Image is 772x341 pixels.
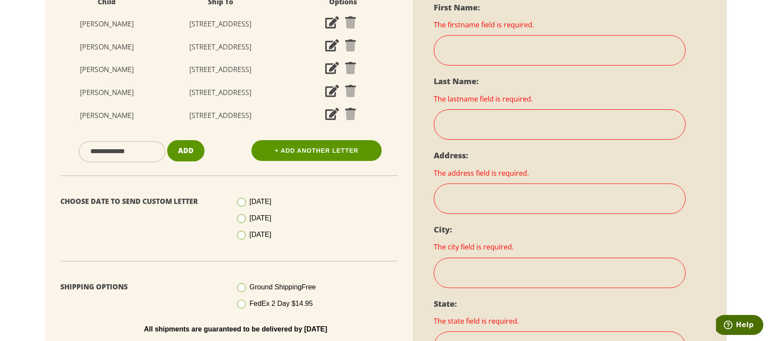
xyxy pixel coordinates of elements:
[54,104,159,127] td: [PERSON_NAME]
[159,58,281,81] td: [STREET_ADDRESS]
[434,317,686,325] div: The state field is required.
[54,36,159,59] td: [PERSON_NAME]
[250,231,271,238] span: [DATE]
[716,315,763,337] iframe: Opens a widget where you can find more information
[178,146,194,155] span: Add
[302,283,316,291] span: Free
[434,169,686,177] div: The address field is required.
[159,81,281,104] td: [STREET_ADDRESS]
[54,81,159,104] td: [PERSON_NAME]
[250,198,271,205] span: [DATE]
[54,13,159,36] td: [PERSON_NAME]
[159,104,281,127] td: [STREET_ADDRESS]
[434,150,468,161] label: Address:
[251,140,382,161] a: + Add Another Letter
[159,36,281,59] td: [STREET_ADDRESS]
[250,283,316,291] span: Ground Shipping
[159,13,281,36] td: [STREET_ADDRESS]
[434,95,686,103] div: The lastname field is required.
[67,325,404,333] p: All shipments are guaranteed to be delivered by [DATE]
[434,21,686,29] div: The firstname field is required.
[60,281,223,293] p: Shipping Options
[167,140,205,161] button: Add
[434,243,686,251] div: The city field is required.
[434,76,478,86] label: Last Name:
[434,2,480,13] label: First Name:
[250,300,313,307] span: FedEx 2 Day $14.95
[250,214,271,222] span: [DATE]
[434,224,452,235] label: City:
[434,298,457,309] label: State:
[60,195,223,208] p: Choose Date To Send Custom Letter
[54,58,159,81] td: [PERSON_NAME]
